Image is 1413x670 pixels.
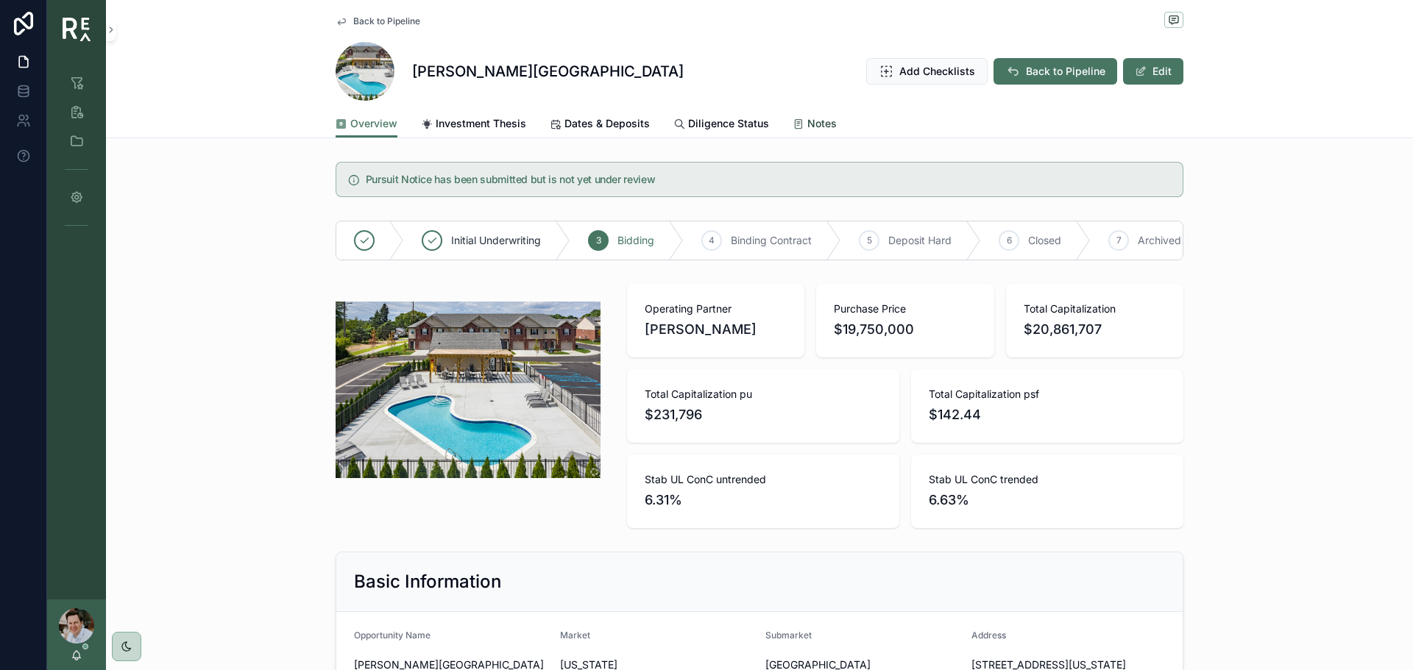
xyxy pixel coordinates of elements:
button: Back to Pipeline [994,58,1117,85]
span: Purchase Price [834,302,976,316]
span: Dates & Deposits [564,116,650,131]
h5: Pursuit Notice has been submitted but is not yet under review [366,174,1171,185]
span: Total Capitalization psf [929,387,1166,402]
span: Deposit Hard [888,233,952,248]
span: Diligence Status [688,116,769,131]
a: Dates & Deposits [550,110,650,140]
span: 6.63% [929,490,1166,510]
span: Bidding [617,233,654,248]
span: $19,750,000 [834,319,976,340]
a: Investment Thesis [421,110,526,140]
a: Diligence Status [673,110,769,140]
span: [PERSON_NAME] [645,319,757,340]
button: Edit [1123,58,1183,85]
img: 2a0b8a83-9b40-4974-95a6-9219423350fb-baldwin-square-townhomes-lake-orion-mi-pool-(1).jpg [336,302,601,478]
h2: Basic Information [354,570,501,594]
span: Closed [1028,233,1061,248]
span: $142.44 [929,405,1166,425]
span: Notes [807,116,837,131]
button: Add Checklists [866,58,988,85]
span: Binding Contract [731,233,812,248]
span: Investment Thesis [436,116,526,131]
span: Stab UL ConC untrended [645,472,882,487]
div: scrollable content [47,59,106,599]
span: $231,796 [645,405,882,425]
span: Total Capitalization [1024,302,1166,316]
span: Add Checklists [899,64,975,79]
a: Notes [793,110,837,140]
span: Opportunity Name [354,630,431,641]
span: Total Capitalization pu [645,387,882,402]
h1: [PERSON_NAME][GEOGRAPHIC_DATA] [412,61,684,82]
span: Archived [1138,233,1181,248]
span: Back to Pipeline [353,15,420,27]
span: Market [560,630,590,641]
span: $20,861,707 [1024,319,1166,340]
span: Back to Pipeline [1026,64,1105,79]
span: 5 [867,235,872,246]
span: Operating Partner [645,302,787,316]
span: 6.31% [645,490,882,510]
a: Overview [336,110,397,138]
img: App logo [63,18,91,41]
span: 7 [1116,235,1122,246]
span: Overview [350,116,397,131]
span: 3 [596,235,601,246]
span: Submarket [765,630,812,641]
span: 6 [1007,235,1012,246]
span: Stab UL ConC trended [929,472,1166,487]
a: Back to Pipeline [336,15,420,27]
span: 4 [709,235,715,246]
span: Initial Underwriting [451,233,541,248]
span: Address [971,630,1006,641]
